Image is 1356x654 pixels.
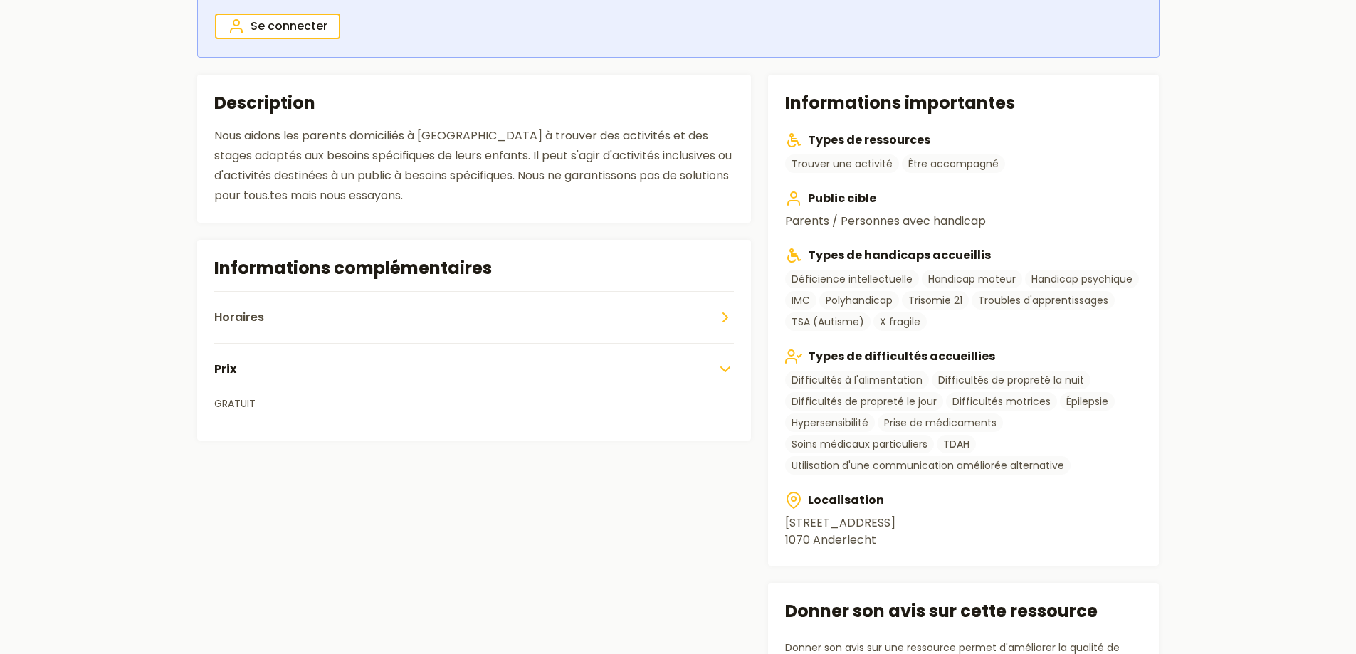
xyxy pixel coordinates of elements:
[214,361,236,378] span: Prix
[251,18,327,35] span: Se connecter
[214,309,264,326] span: Horaires
[785,435,934,453] a: Soins médicaux particuliers
[937,435,976,453] a: TDAH
[214,126,735,206] div: Nous aidons les parents domiciliés à [GEOGRAPHIC_DATA] à trouver des activités et des stages adap...
[1025,270,1139,288] a: Handicap psychique
[873,312,927,331] a: X fragile
[878,413,1003,432] a: Prise de médicaments
[932,371,1090,389] a: Difficultés de propreté la nuit
[819,291,899,310] a: Polyhandicap
[214,257,735,280] h2: Informations complémentaires
[785,392,943,411] a: Difficultés de propreté le jour
[902,291,969,310] a: Trisomie 21
[922,270,1022,288] a: Handicap moteur
[785,132,1142,149] h3: Types de ressources
[902,154,1005,173] a: Être accompagné
[785,190,1142,207] h3: Public cible
[946,392,1057,411] a: Difficultés motrices
[972,291,1115,310] a: Troubles d'apprentissages
[214,92,735,115] h2: Description
[785,371,929,389] a: Difficultés à l'alimentation
[785,213,1142,230] p: Parents / Personnes avec handicap
[785,456,1071,475] a: Utilisation d'une communication améliorée alternative
[214,291,735,343] button: Horaires
[785,492,1142,509] h3: Localisation
[785,247,1142,264] h3: Types de handicaps accueillis
[785,312,871,331] a: TSA (Autisme)
[785,600,1142,623] h2: Donner son avis sur cette ressource
[214,343,735,395] button: Prix
[785,291,816,310] a: IMC
[785,270,919,288] a: Déficience intellectuelle
[1060,392,1115,411] a: Épilepsie
[785,154,899,173] a: Trouver une activité
[785,92,1142,115] h2: Informations importantes
[785,515,1142,549] address: [STREET_ADDRESS] 1070 Anderlecht
[215,14,340,39] a: Se connecter
[785,413,875,432] a: Hypersensibilité
[785,348,1142,365] h3: Types de difficultés accueillies
[214,395,735,412] p: GRATUIT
